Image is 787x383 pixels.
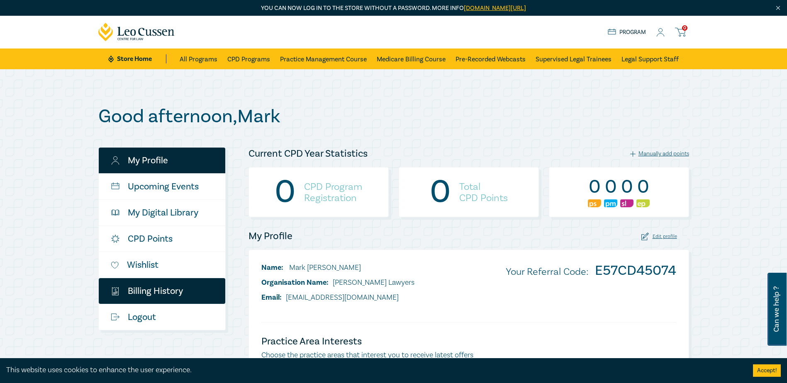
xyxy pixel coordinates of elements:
[99,174,225,199] a: Upcoming Events
[775,5,782,12] img: Close
[641,233,677,240] div: Edit profile
[604,199,617,207] img: Practice Management & Business Skills
[753,364,781,377] button: Accept cookies
[630,150,689,158] div: Manually add points
[772,278,780,341] span: Can we help ?
[261,292,414,303] li: [EMAIL_ADDRESS][DOMAIN_NAME]
[180,48,217,69] a: All Programs
[430,182,451,203] div: 0
[261,350,676,361] p: Choose the practice areas that interest you to receive latest offers
[6,365,741,376] div: This website uses cookies to enhance the user experience.
[464,4,526,12] a: [DOMAIN_NAME][URL]
[98,4,689,13] p: You can now log in to the store without a password. More info
[99,304,225,330] a: Logout
[620,176,633,198] div: 0
[227,48,270,69] a: CPD Programs
[261,278,329,287] span: Organisation Name:
[682,25,687,31] span: 0
[98,106,689,127] h1: Good afternoon , Mark
[99,200,225,225] a: My Digital Library
[108,54,166,63] a: Store Home
[604,176,617,198] div: 0
[113,288,115,292] tspan: $
[249,230,292,243] h4: My Profile
[456,48,526,69] a: Pre-Recorded Webcasts
[459,181,508,204] h4: Total CPD Points
[588,199,601,207] img: Professional Skills
[99,148,225,173] a: My Profile
[636,199,650,207] img: Ethics & Professional Responsibility
[377,48,446,69] a: Medicare Billing Course
[595,262,676,279] strong: E57CD45074
[588,176,601,198] div: 0
[99,252,225,278] a: Wishlist
[275,182,296,203] div: 0
[608,28,646,37] a: Program
[249,147,368,160] h4: Current CPD Year Statistics
[261,293,282,302] span: Email:
[621,48,679,69] a: Legal Support Staff
[304,181,362,204] h4: CPD Program Registration
[261,262,414,273] li: Mark [PERSON_NAME]
[506,265,588,278] span: Your Referral Code:
[261,335,676,348] h4: Practice Area Interests
[261,277,414,288] li: [PERSON_NAME] Lawyers
[636,176,650,198] div: 0
[280,48,367,69] a: Practice Management Course
[261,263,283,272] span: Name:
[620,199,633,207] img: Substantive Law
[99,226,225,252] a: CPD Points
[99,278,225,304] a: $Billing History
[536,48,612,69] a: Supervised Legal Trainees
